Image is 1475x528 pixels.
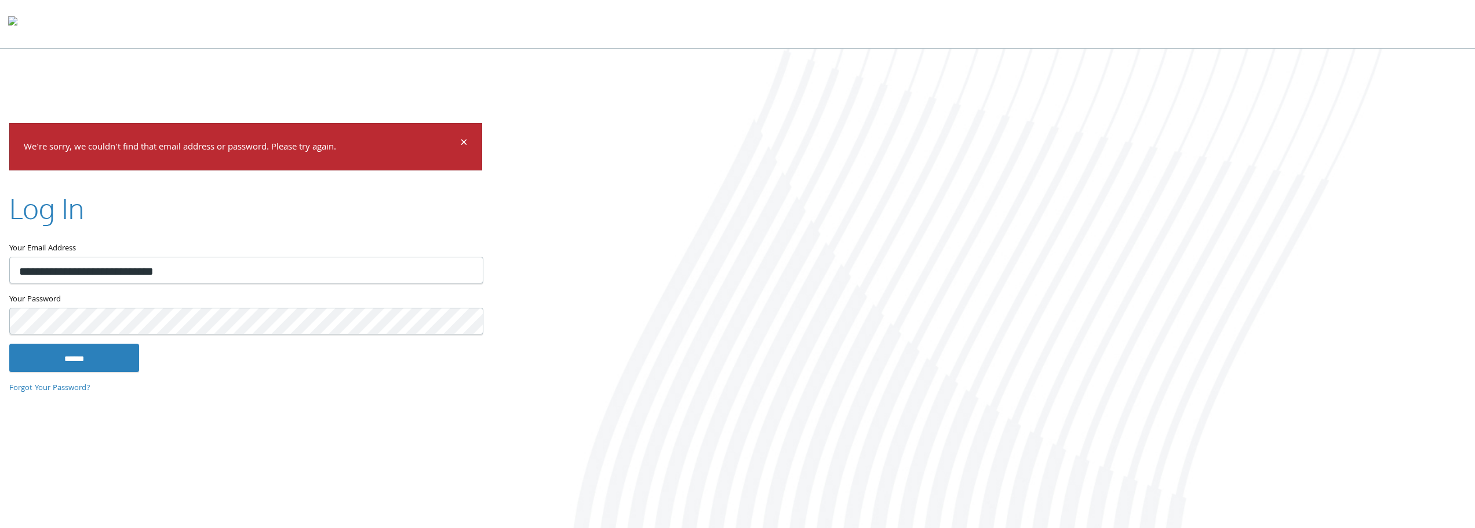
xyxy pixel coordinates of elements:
img: todyl-logo-dark.svg [8,12,17,35]
label: Your Password [9,293,482,307]
h2: Log In [9,189,84,228]
span: × [460,133,468,155]
a: Forgot Your Password? [9,382,90,395]
p: We're sorry, we couldn't find that email address or password. Please try again. [24,140,458,156]
button: Dismiss alert [460,137,468,151]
